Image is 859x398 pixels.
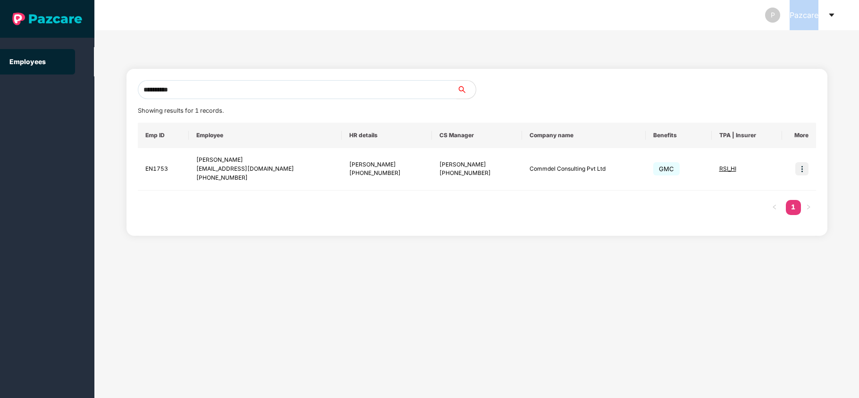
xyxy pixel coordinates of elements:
[439,160,514,169] div: [PERSON_NAME]
[456,80,476,99] button: search
[772,204,777,210] span: left
[349,169,424,178] div: [PHONE_NUMBER]
[439,169,514,178] div: [PHONE_NUMBER]
[138,148,189,191] td: EN1753
[349,160,424,169] div: [PERSON_NAME]
[771,8,775,23] span: P
[712,123,782,148] th: TPA | Insurer
[795,162,808,175] img: icon
[456,86,476,93] span: search
[653,162,680,175] span: GMC
[806,204,811,210] span: right
[767,200,782,215] li: Previous Page
[196,156,334,165] div: [PERSON_NAME]
[522,123,646,148] th: Company name
[432,123,522,148] th: CS Manager
[767,200,782,215] button: left
[196,165,334,174] div: [EMAIL_ADDRESS][DOMAIN_NAME]
[138,123,189,148] th: Emp ID
[786,200,801,214] a: 1
[522,148,646,191] td: Commdel Consulting Pvt Ltd
[9,58,46,66] a: Employees
[786,200,801,215] li: 1
[189,123,342,148] th: Employee
[719,165,736,172] span: RSI_HI
[801,200,816,215] button: right
[342,123,432,148] th: HR details
[138,107,224,114] span: Showing results for 1 records.
[646,123,712,148] th: Benefits
[801,200,816,215] li: Next Page
[196,174,334,182] div: [PHONE_NUMBER]
[828,11,835,19] span: caret-down
[782,123,816,148] th: More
